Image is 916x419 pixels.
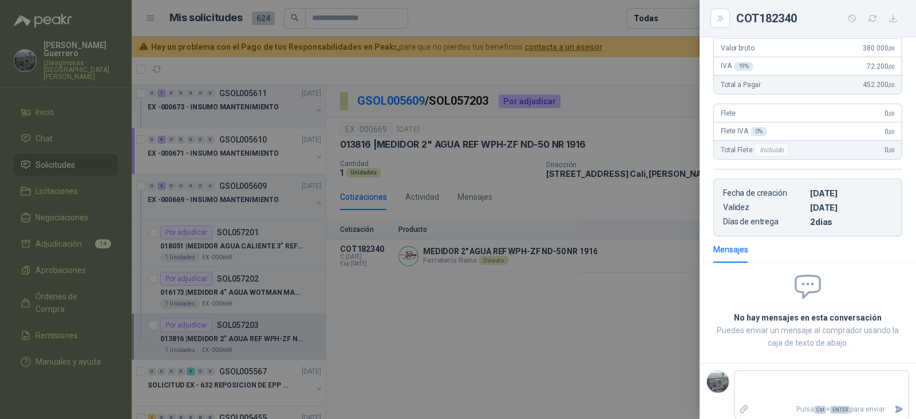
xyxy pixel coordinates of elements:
p: [DATE] [810,188,893,198]
img: Company Logo [707,371,729,393]
span: IVA [721,62,753,71]
span: 380.000 [863,44,895,52]
p: Días de entrega [723,217,806,227]
p: Fecha de creación [723,188,806,198]
span: Total Flete [721,143,791,157]
span: 0 [885,146,895,154]
span: Ctrl [814,406,826,414]
p: 2 dias [810,217,893,227]
span: 452.200 [863,81,895,89]
span: Valor bruto [721,44,754,52]
span: ,00 [888,45,895,52]
p: Validez [723,203,806,212]
h2: No hay mensajes en esta conversación [713,311,902,324]
span: ,00 [888,64,895,70]
span: 72.200 [867,62,895,70]
span: ,00 [888,82,895,88]
div: Mensajes [713,243,748,256]
div: 19 % [734,62,754,71]
div: Incluido [755,143,789,157]
div: 0 % [751,127,767,136]
span: ,00 [888,147,895,153]
span: Flete [721,109,736,117]
span: ENTER [830,406,850,414]
p: [DATE] [810,203,893,212]
span: 0 [885,128,895,136]
span: ,00 [888,110,895,117]
span: Total a Pagar [721,81,761,89]
span: Flete IVA [721,127,767,136]
span: ,00 [888,129,895,135]
span: 0 [885,109,895,117]
p: Puedes enviar un mensaje al comprador usando la caja de texto de abajo. [713,324,902,349]
div: COT182340 [736,9,902,27]
button: Close [713,11,727,25]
